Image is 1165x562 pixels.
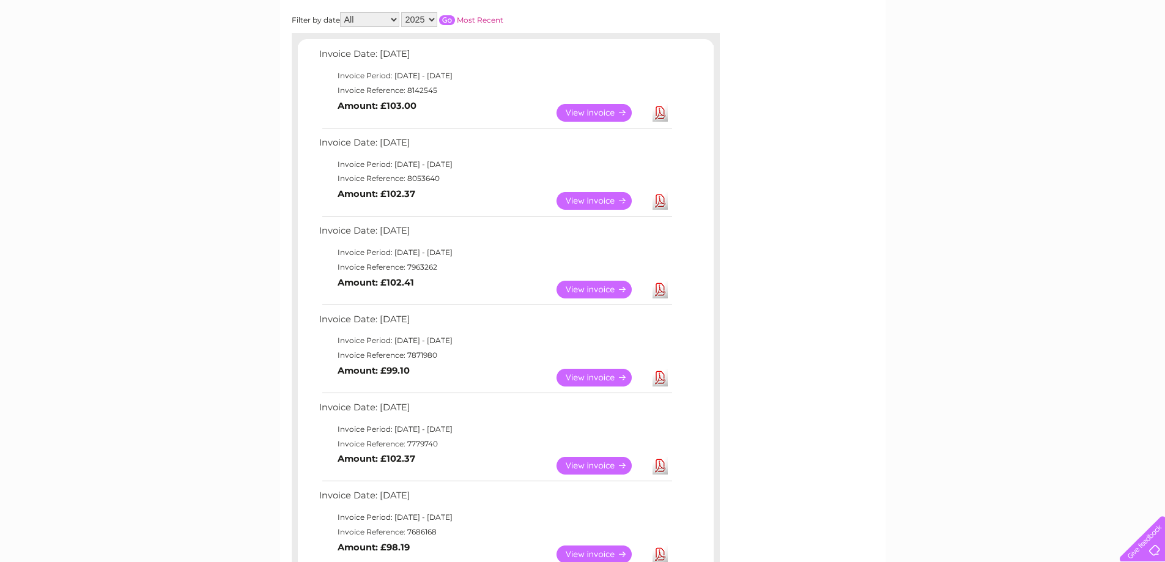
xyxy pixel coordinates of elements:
[316,422,674,437] td: Invoice Period: [DATE] - [DATE]
[316,245,674,260] td: Invoice Period: [DATE] - [DATE]
[653,281,668,298] a: Download
[557,457,646,475] a: View
[338,365,410,376] b: Amount: £99.10
[557,104,646,122] a: View
[316,223,674,245] td: Invoice Date: [DATE]
[316,260,674,275] td: Invoice Reference: 7963262
[653,104,668,122] a: Download
[316,311,674,334] td: Invoice Date: [DATE]
[338,542,410,553] b: Amount: £98.19
[653,457,668,475] a: Download
[316,525,674,539] td: Invoice Reference: 7686168
[316,487,674,510] td: Invoice Date: [DATE]
[934,6,1019,21] a: 0333 014 3131
[316,348,674,363] td: Invoice Reference: 7871980
[1015,52,1051,61] a: Telecoms
[316,83,674,98] td: Invoice Reference: 8142545
[316,68,674,83] td: Invoice Period: [DATE] - [DATE]
[41,32,103,69] img: logo.png
[557,192,646,210] a: View
[653,192,668,210] a: Download
[292,12,613,27] div: Filter by date
[294,7,872,59] div: Clear Business is a trading name of Verastar Limited (registered in [GEOGRAPHIC_DATA] No. 3667643...
[338,100,416,111] b: Amount: £103.00
[950,52,973,61] a: Water
[1084,52,1114,61] a: Contact
[316,171,674,186] td: Invoice Reference: 8053640
[316,510,674,525] td: Invoice Period: [DATE] - [DATE]
[316,135,674,157] td: Invoice Date: [DATE]
[457,15,503,24] a: Most Recent
[557,281,646,298] a: View
[980,52,1007,61] a: Energy
[338,453,415,464] b: Amount: £102.37
[338,188,415,199] b: Amount: £102.37
[653,369,668,386] a: Download
[316,333,674,348] td: Invoice Period: [DATE] - [DATE]
[1059,52,1076,61] a: Blog
[316,157,674,172] td: Invoice Period: [DATE] - [DATE]
[316,46,674,68] td: Invoice Date: [DATE]
[557,369,646,386] a: View
[316,437,674,451] td: Invoice Reference: 7779740
[338,277,414,288] b: Amount: £102.41
[1125,52,1153,61] a: Log out
[316,399,674,422] td: Invoice Date: [DATE]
